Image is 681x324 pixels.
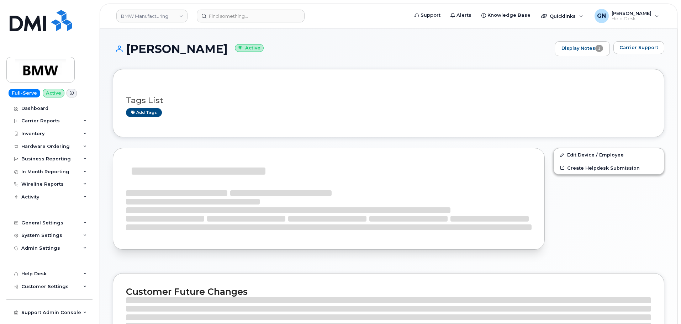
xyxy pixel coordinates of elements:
h2: Customer Future Changes [126,286,651,297]
small: Active [235,44,264,52]
a: Display Notes1 [555,41,610,56]
h1: [PERSON_NAME] [113,43,551,55]
a: Add tags [126,108,162,117]
span: 1 [595,45,603,52]
button: Carrier Support [613,41,664,54]
span: Carrier Support [619,44,658,51]
a: Edit Device / Employee [554,148,664,161]
a: Create Helpdesk Submission [554,161,664,174]
h3: Tags List [126,96,651,105]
